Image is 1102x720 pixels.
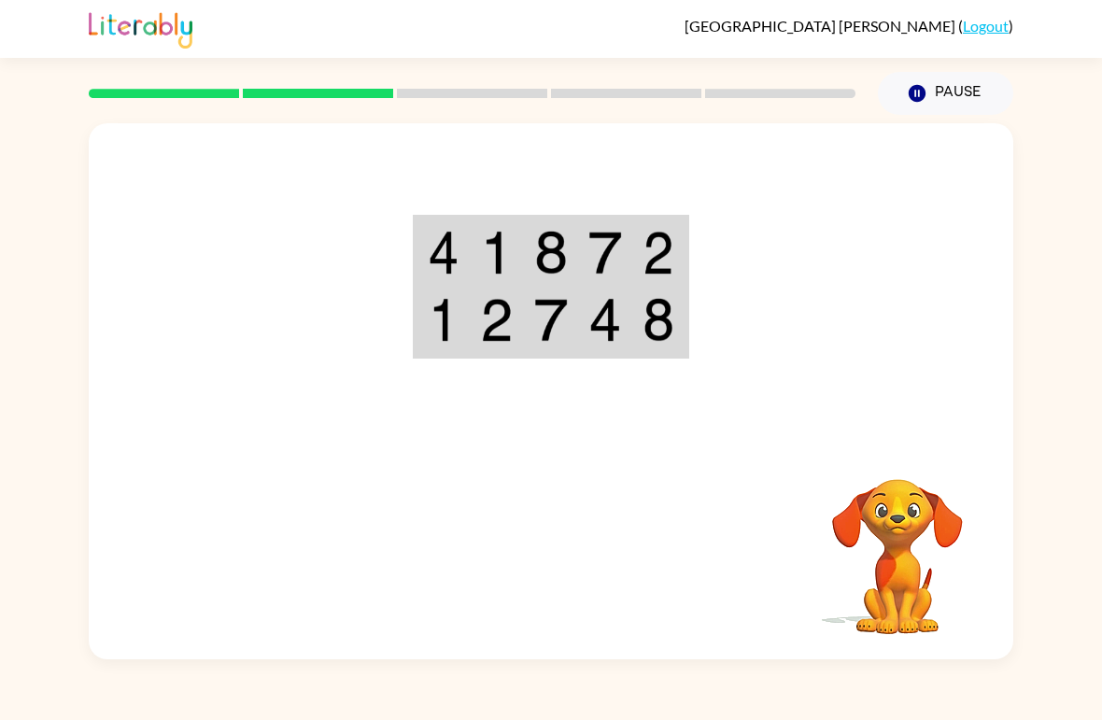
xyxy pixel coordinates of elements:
img: 7 [588,231,622,275]
img: 4 [428,231,459,275]
img: 8 [534,231,568,275]
img: 7 [534,298,568,342]
span: [GEOGRAPHIC_DATA] [PERSON_NAME] [685,17,958,35]
img: Literably [89,7,192,49]
div: ( ) [685,17,1013,35]
video: Your browser must support playing .mp4 files to use Literably. Please try using another browser. [804,450,991,637]
img: 8 [643,298,674,342]
img: 1 [428,298,459,342]
button: Pause [878,72,1013,115]
img: 2 [643,231,674,275]
img: 1 [480,231,514,275]
img: 2 [480,298,514,342]
img: 4 [588,298,622,342]
a: Logout [963,17,1009,35]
